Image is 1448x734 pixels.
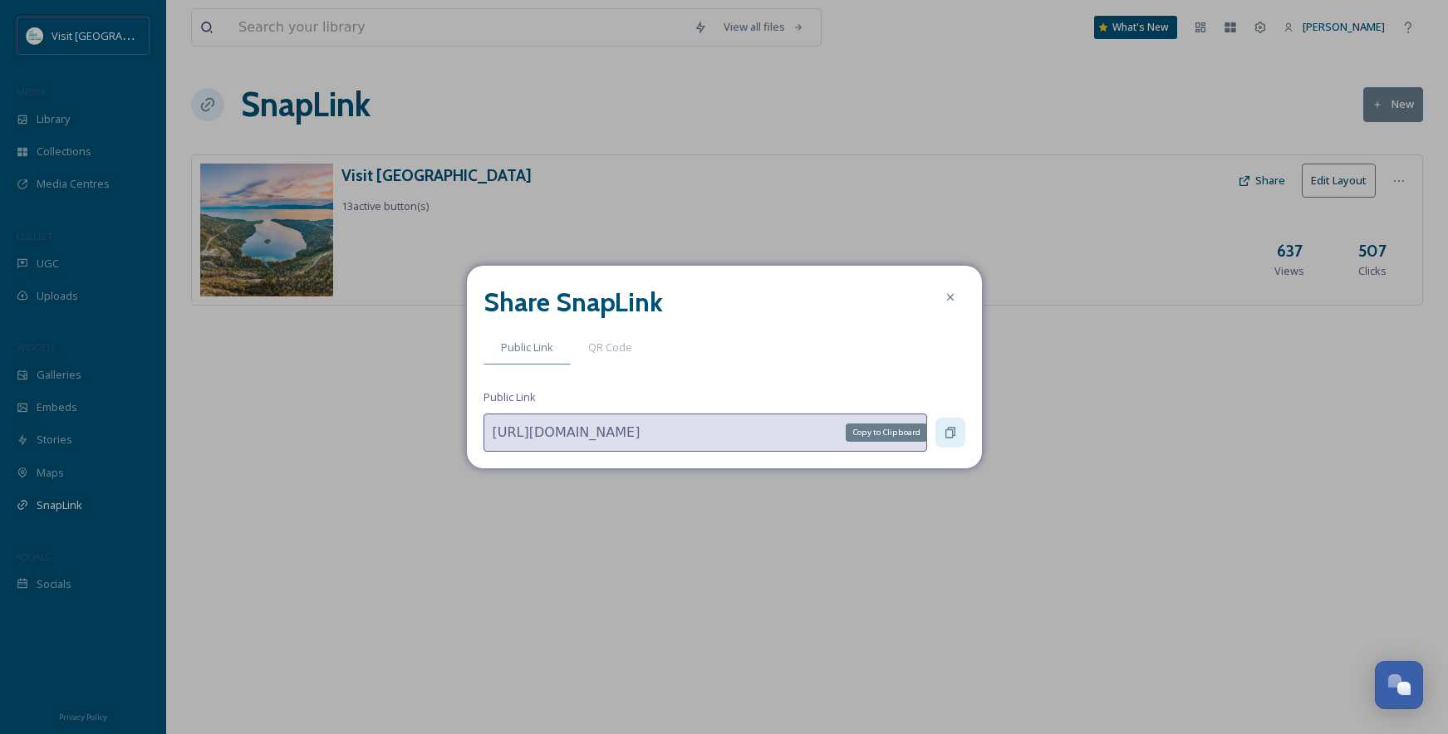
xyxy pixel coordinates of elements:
[846,423,927,442] div: Copy to Clipboard
[501,340,553,355] span: Public Link
[1375,661,1423,709] button: Open Chat
[483,282,663,322] h2: Share SnapLink
[588,340,632,355] span: QR Code
[483,389,536,405] span: Public Link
